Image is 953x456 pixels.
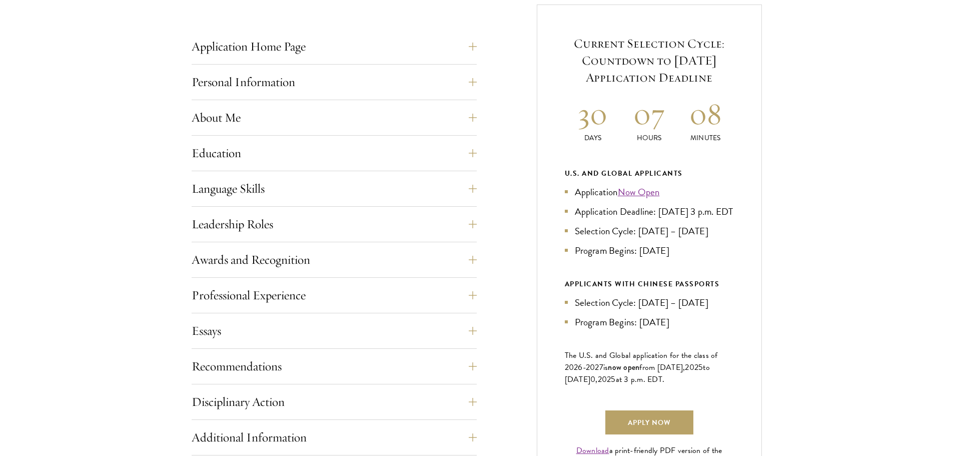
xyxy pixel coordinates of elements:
button: Disciplinary Action [192,390,477,414]
span: 202 [598,373,611,385]
div: U.S. and Global Applicants [565,167,734,180]
li: Selection Cycle: [DATE] – [DATE] [565,224,734,238]
span: The U.S. and Global application for the class of 202 [565,349,718,373]
button: Awards and Recognition [192,248,477,272]
button: Language Skills [192,177,477,201]
button: Personal Information [192,70,477,94]
button: About Me [192,106,477,130]
button: Additional Information [192,425,477,449]
h2: 08 [677,95,734,133]
li: Application [565,185,734,199]
span: to [DATE] [565,361,710,385]
button: Essays [192,319,477,343]
span: -202 [583,361,599,373]
span: , [595,373,597,385]
span: from [DATE], [639,361,685,373]
span: 6 [578,361,582,373]
p: Days [565,133,621,143]
span: 5 [698,361,703,373]
span: 202 [685,361,698,373]
span: 0 [590,373,595,385]
button: Leadership Roles [192,212,477,236]
li: Application Deadline: [DATE] 3 p.m. EDT [565,204,734,219]
li: Program Begins: [DATE] [565,315,734,329]
h2: 07 [621,95,677,133]
span: is [603,361,608,373]
h5: Current Selection Cycle: Countdown to [DATE] Application Deadline [565,35,734,86]
button: Recommendations [192,354,477,378]
a: Now Open [618,185,660,199]
span: 7 [599,361,603,373]
span: at 3 p.m. EDT. [616,373,665,385]
button: Education [192,141,477,165]
li: Selection Cycle: [DATE] – [DATE] [565,295,734,310]
a: Apply Now [605,410,693,434]
button: Professional Experience [192,283,477,307]
span: 5 [611,373,615,385]
div: APPLICANTS WITH CHINESE PASSPORTS [565,278,734,290]
h2: 30 [565,95,621,133]
p: Hours [621,133,677,143]
li: Program Begins: [DATE] [565,243,734,258]
span: now open [608,361,639,373]
p: Minutes [677,133,734,143]
button: Application Home Page [192,35,477,59]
